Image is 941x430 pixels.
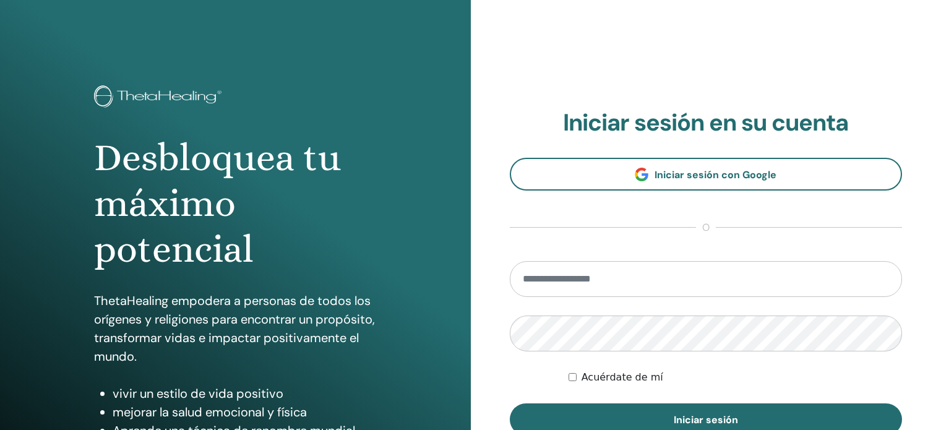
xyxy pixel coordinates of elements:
[113,404,307,420] font: mejorar la salud emocional y física
[655,168,776,181] font: Iniciar sesión con Google
[113,385,283,402] font: vivir un estilo de vida positivo
[510,158,903,191] a: Iniciar sesión con Google
[702,221,710,234] font: o
[569,370,902,385] div: Mantenerme autenticado indefinidamente o hasta que cierre sesión manualmente
[582,371,663,383] font: Acuérdate de mí
[563,107,848,138] font: Iniciar sesión en su cuenta
[94,135,341,272] font: Desbloquea tu máximo potencial
[674,413,738,426] font: Iniciar sesión
[94,293,375,364] font: ThetaHealing empodera a personas de todos los orígenes y religiones para encontrar un propósito, ...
